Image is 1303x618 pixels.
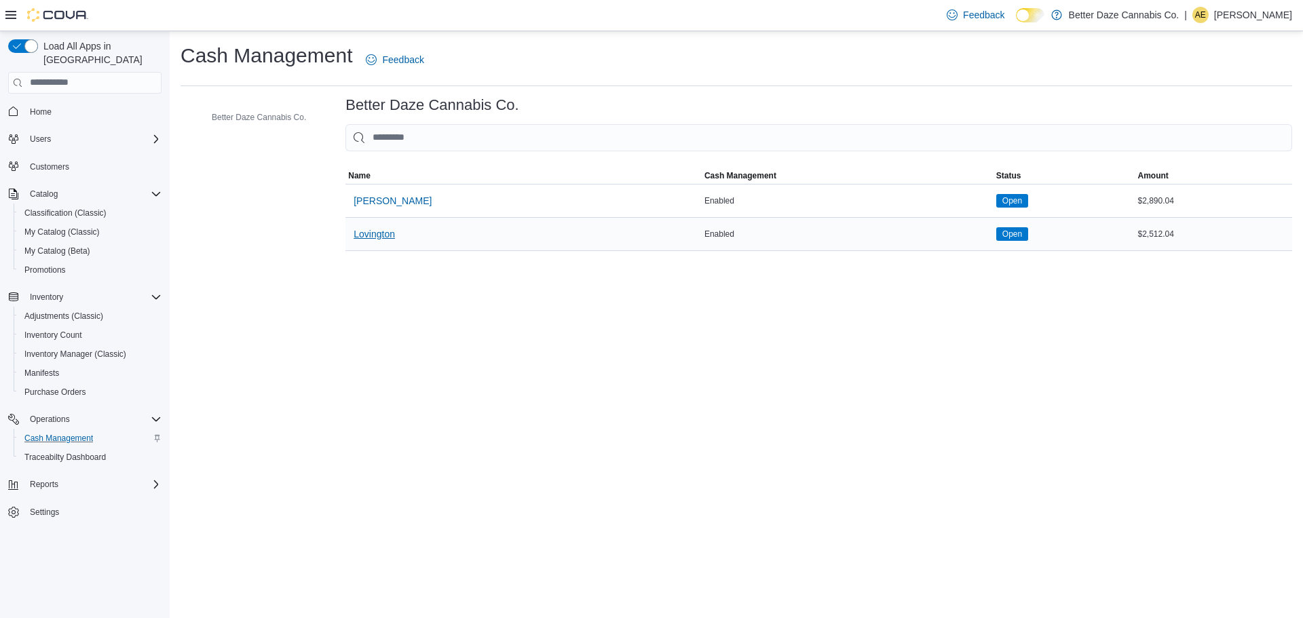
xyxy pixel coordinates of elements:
[19,262,162,278] span: Promotions
[345,124,1292,151] input: This is a search bar. As you type, the results lower in the page will automatically filter.
[941,1,1010,28] a: Feedback
[1137,170,1168,181] span: Amount
[19,327,88,343] a: Inventory Count
[27,8,88,22] img: Cova
[14,448,167,467] button: Traceabilty Dashboard
[3,130,167,149] button: Users
[24,504,64,520] a: Settings
[19,365,162,381] span: Manifests
[963,8,1004,22] span: Feedback
[1135,168,1292,184] button: Amount
[1002,228,1022,240] span: Open
[1195,7,1206,23] span: AE
[19,243,162,259] span: My Catalog (Beta)
[24,208,107,218] span: Classification (Classic)
[14,429,167,448] button: Cash Management
[24,104,57,120] a: Home
[19,262,71,278] a: Promotions
[3,102,167,121] button: Home
[360,46,429,73] a: Feedback
[14,383,167,402] button: Purchase Orders
[14,204,167,223] button: Classification (Classic)
[212,112,306,123] span: Better Daze Cannabis Co.
[24,289,162,305] span: Inventory
[19,449,162,465] span: Traceabilty Dashboard
[24,227,100,237] span: My Catalog (Classic)
[19,205,162,221] span: Classification (Classic)
[1184,7,1187,23] p: |
[994,168,1135,184] button: Status
[19,243,96,259] a: My Catalog (Beta)
[24,103,162,120] span: Home
[14,364,167,383] button: Manifests
[24,433,93,444] span: Cash Management
[24,330,82,341] span: Inventory Count
[24,452,106,463] span: Traceabilty Dashboard
[24,265,66,275] span: Promotions
[3,288,167,307] button: Inventory
[19,224,105,240] a: My Catalog (Classic)
[702,193,994,209] div: Enabled
[702,226,994,242] div: Enabled
[24,387,86,398] span: Purchase Orders
[996,227,1028,241] span: Open
[996,194,1028,208] span: Open
[24,411,162,427] span: Operations
[8,96,162,558] nav: Complex example
[1016,22,1017,23] span: Dark Mode
[19,384,162,400] span: Purchase Orders
[24,503,162,520] span: Settings
[30,161,69,172] span: Customers
[24,131,162,147] span: Users
[702,168,994,184] button: Cash Management
[24,131,56,147] button: Users
[345,168,702,184] button: Name
[24,289,69,305] button: Inventory
[3,410,167,429] button: Operations
[38,39,162,66] span: Load All Apps in [GEOGRAPHIC_DATA]
[24,349,126,360] span: Inventory Manager (Classic)
[382,53,423,66] span: Feedback
[1135,226,1292,242] div: $2,512.04
[19,346,162,362] span: Inventory Manager (Classic)
[1002,195,1022,207] span: Open
[193,109,311,125] button: Better Daze Cannabis Co.
[181,42,352,69] h1: Cash Management
[19,449,111,465] a: Traceabilty Dashboard
[30,292,63,303] span: Inventory
[19,308,109,324] a: Adjustments (Classic)
[24,246,90,256] span: My Catalog (Beta)
[19,205,112,221] a: Classification (Classic)
[19,384,92,400] a: Purchase Orders
[19,430,162,446] span: Cash Management
[348,220,400,248] button: Lovington
[24,186,162,202] span: Catalog
[14,242,167,260] button: My Catalog (Beta)
[354,194,432,208] span: [PERSON_NAME]
[24,186,63,202] button: Catalog
[1214,7,1292,23] p: [PERSON_NAME]
[24,476,162,493] span: Reports
[14,345,167,364] button: Inventory Manager (Classic)
[24,411,75,427] button: Operations
[24,368,59,379] span: Manifests
[24,159,75,175] a: Customers
[1016,8,1044,22] input: Dark Mode
[14,326,167,345] button: Inventory Count
[30,507,59,518] span: Settings
[348,170,371,181] span: Name
[24,158,162,175] span: Customers
[345,97,518,113] h3: Better Daze Cannabis Co.
[1192,7,1209,23] div: Alyssa Escandon
[19,346,132,362] a: Inventory Manager (Classic)
[30,107,52,117] span: Home
[996,170,1021,181] span: Status
[3,475,167,494] button: Reports
[14,223,167,242] button: My Catalog (Classic)
[14,307,167,326] button: Adjustments (Classic)
[30,479,58,490] span: Reports
[19,308,162,324] span: Adjustments (Classic)
[3,157,167,176] button: Customers
[1135,193,1292,209] div: $2,890.04
[30,189,58,199] span: Catalog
